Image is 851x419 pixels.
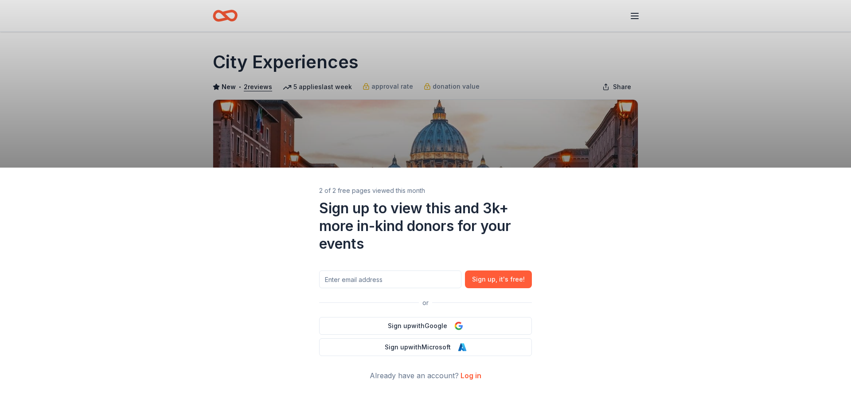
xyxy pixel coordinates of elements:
button: Sign upwithMicrosoft [319,338,532,356]
img: Microsoft Logo [458,343,467,352]
button: Sign upwithGoogle [319,317,532,335]
div: Sign up to view this and 3k+ more in-kind donors for your events [319,200,532,253]
img: Google Logo [454,321,463,330]
span: Already have an account? [370,371,459,380]
input: Enter email address [319,270,461,288]
div: 2 of 2 free pages viewed this month [319,185,532,196]
span: or [419,298,432,308]
a: Log in [461,371,481,380]
span: , it ' s free! [496,274,525,285]
button: Sign up, it's free! [465,270,532,288]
